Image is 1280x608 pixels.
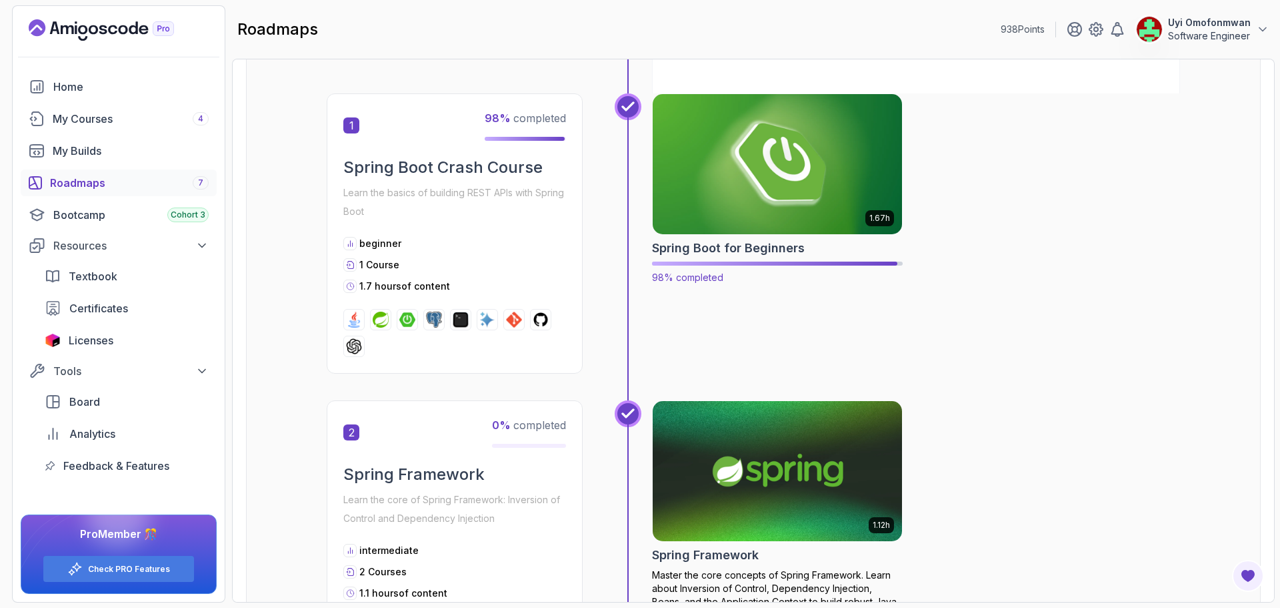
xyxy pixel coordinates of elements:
[343,424,359,440] span: 2
[53,363,209,379] div: Tools
[426,312,442,328] img: postgres logo
[1232,560,1264,592] button: Open Feedback Button
[1168,29,1251,43] p: Software Engineer
[359,237,401,250] p: beginner
[53,79,209,95] div: Home
[21,137,217,164] a: builds
[63,458,169,474] span: Feedback & Features
[53,143,209,159] div: My Builds
[50,175,209,191] div: Roadmaps
[652,93,903,284] a: Spring Boot for Beginners card1.67hSpring Boot for Beginners98% completed
[21,105,217,132] a: courses
[69,268,117,284] span: Textbook
[652,239,805,258] h2: Spring Boot for Beginners
[652,546,759,565] h2: Spring Framework
[343,464,566,485] h2: Spring Framework
[479,312,495,328] img: ai logo
[346,338,362,354] img: chatgpt logo
[37,263,217,290] a: textbook
[69,332,113,348] span: Licenses
[29,19,205,41] a: Landing page
[198,178,203,188] span: 7
[373,312,389,328] img: spring logo
[37,327,217,354] a: licenses
[21,73,217,100] a: home
[485,111,566,125] span: completed
[21,359,217,383] button: Tools
[69,394,100,410] span: Board
[653,401,902,541] img: Spring Framework card
[359,280,450,293] p: 1.7 hours of content
[453,312,469,328] img: terminal logo
[399,312,415,328] img: spring-boot logo
[647,91,909,238] img: Spring Boot for Beginners card
[37,452,217,479] a: feedback
[343,184,566,221] p: Learn the basics of building REST APIs with Spring Boot
[88,564,170,575] a: Check PRO Features
[359,587,447,600] p: 1.1 hours of content
[53,238,209,254] div: Resources
[21,202,217,228] a: bootcamp
[1001,23,1045,36] p: 938 Points
[69,300,128,316] span: Certificates
[652,272,723,283] span: 98% completed
[869,213,890,224] p: 1.67h
[1136,16,1269,43] button: user profile imageUyi OmofonmwanSoftware Engineer
[492,418,511,432] span: 0 %
[346,312,362,328] img: java logo
[37,388,217,415] a: board
[343,491,566,528] p: Learn the core of Spring Framework: Inversion of Control and Dependency Injection
[21,234,217,258] button: Resources
[492,418,566,432] span: completed
[53,207,209,223] div: Bootcamp
[237,19,318,40] h2: roadmaps
[45,334,61,347] img: jetbrains icon
[43,555,195,583] button: Check PRO Features
[359,259,399,270] span: 1 Course
[506,312,522,328] img: git logo
[1137,17,1162,42] img: user profile image
[53,111,209,127] div: My Courses
[198,113,203,124] span: 4
[359,544,419,557] p: intermediate
[1168,16,1251,29] p: Uyi Omofonmwan
[873,520,890,531] p: 1.12h
[533,312,549,328] img: github logo
[37,420,217,447] a: analytics
[171,210,205,220] span: Cohort 3
[359,566,407,577] span: 2 Courses
[37,295,217,322] a: certificates
[485,111,511,125] span: 98 %
[343,157,566,178] h2: Spring Boot Crash Course
[343,117,359,133] span: 1
[21,170,217,196] a: roadmaps
[69,426,115,442] span: Analytics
